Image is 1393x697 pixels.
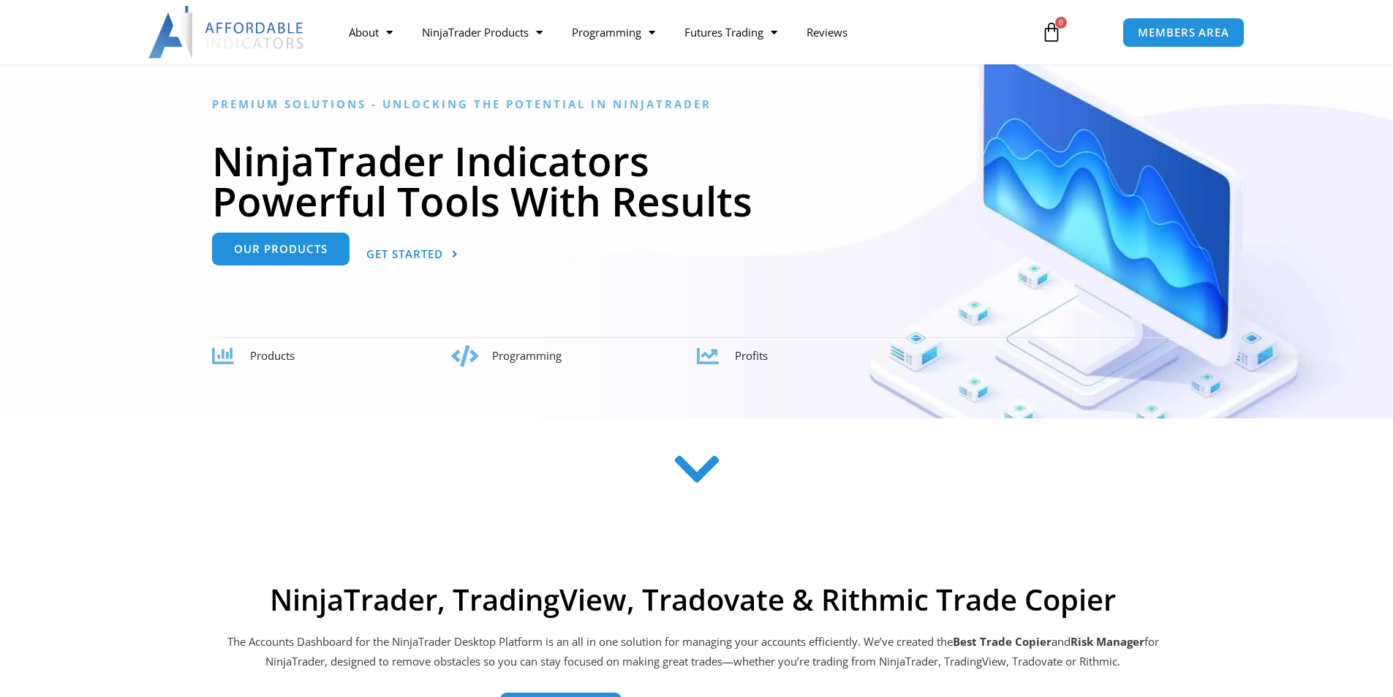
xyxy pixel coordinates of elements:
p: The Accounts Dashboard for the NinjaTrader Desktop Platform is an all in one solution for managin... [225,632,1161,673]
span: Our Products [234,244,328,255]
a: Our Products [212,233,350,265]
a: Programming [557,15,670,49]
a: Futures Trading [670,15,792,49]
img: LogoAI | Affordable Indicators – NinjaTrader [148,6,306,59]
span: MEMBERS AREA [1138,27,1229,38]
span: 0 [1055,17,1067,29]
b: Best Trade Copier [953,634,1052,649]
span: Programming [492,348,562,363]
h1: NinjaTrader Indicators Powerful Tools With Results [212,140,1181,221]
span: Get Started [366,249,443,260]
a: Get Started [366,238,458,271]
span: Products [250,348,295,363]
a: MEMBERS AREA [1122,18,1245,48]
h2: NinjaTrader, TradingView, Tradovate & Rithmic Trade Copier [225,582,1161,617]
h6: Premium Solutions - Unlocking the Potential in NinjaTrader [212,97,1181,111]
span: Profits [735,348,768,363]
nav: Menu [334,15,1024,49]
a: NinjaTrader Products [407,15,557,49]
strong: Risk Manager [1071,634,1144,649]
a: 0 [1019,11,1084,53]
a: About [334,15,407,49]
a: Reviews [792,15,862,49]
